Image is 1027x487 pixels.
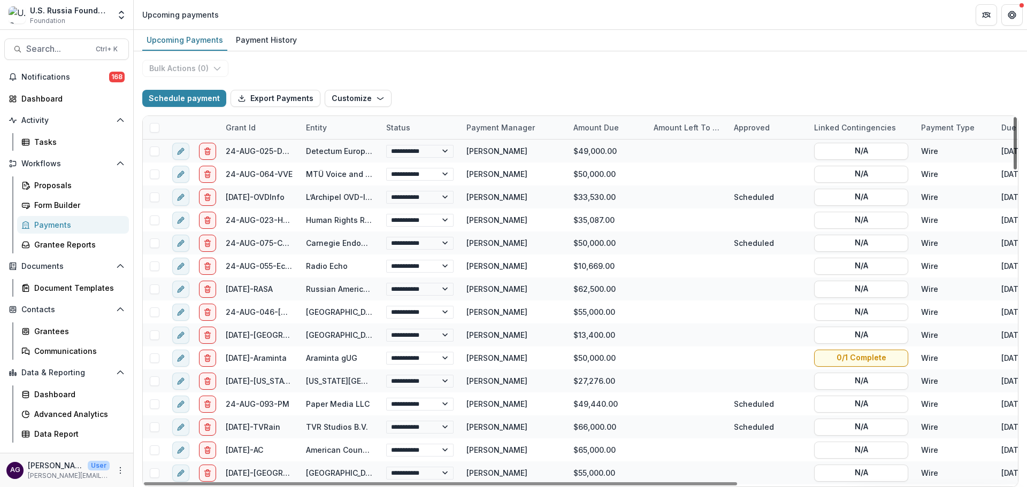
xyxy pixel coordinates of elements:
[4,112,129,129] button: Open Activity
[567,185,647,208] div: $33,530.00
[808,116,915,139] div: Linked Contingencies
[567,346,647,369] div: $50,000.00
[466,398,527,409] div: [PERSON_NAME]
[142,90,226,107] button: Schedule payment
[114,464,127,477] button: More
[199,212,216,229] button: delete
[172,442,189,459] button: edit
[306,376,424,385] a: [US_STATE][GEOGRAPHIC_DATA]
[172,166,189,183] button: edit
[915,369,995,392] div: Wire
[466,237,527,249] div: [PERSON_NAME]
[172,350,189,367] button: edit
[17,385,129,403] a: Dashboard
[21,159,112,168] span: Workflows
[231,90,320,107] button: Export Payments
[28,471,110,481] p: [PERSON_NAME][EMAIL_ADDRESS][PERSON_NAME][DOMAIN_NAME]
[28,460,83,471] p: [PERSON_NAME]
[172,373,189,390] button: edit
[814,465,908,482] button: N/A
[172,212,189,229] button: edit
[808,122,902,133] div: Linked Contingencies
[232,32,301,48] div: Payment History
[226,260,293,272] div: 24-AUG-055-Echo
[567,369,647,392] div: $27,276.00
[34,408,120,420] div: Advanced Analytics
[219,122,262,133] div: Grant Id
[567,140,647,163] div: $49,000.00
[306,169,427,179] a: MTÜ Voice and Video Enterprise
[21,368,112,377] span: Data & Reporting
[34,219,120,230] div: Payments
[17,405,129,423] a: Advanced Analytics
[34,282,120,293] div: Document Templates
[915,461,995,484] div: Wire
[4,258,129,275] button: Open Documents
[17,425,129,443] a: Data Report
[109,72,125,82] span: 168
[142,60,228,77] button: Bulk Actions (0)
[306,422,368,431] a: TVR Studios B.V.
[734,398,774,409] div: Scheduled
[17,322,129,340] a: Grantees
[199,166,216,183] button: delete
[567,116,647,139] div: Amount Due
[306,261,348,270] a: Radio Echo
[734,421,774,432] div: Scheduled
[814,350,908,367] button: 0/1 Complete
[4,68,129,86] button: Notifications168
[4,155,129,172] button: Open Workflows
[226,421,280,432] div: [DATE]-TVRain
[26,44,89,54] span: Search...
[17,196,129,214] a: Form Builder
[734,237,774,249] div: Scheduled
[34,345,120,357] div: Communications
[4,301,129,318] button: Open Contacts
[915,438,995,461] div: Wire
[226,145,293,157] div: 24-AUG-025-Detectum
[226,375,293,386] div: [DATE]-[US_STATE]
[814,396,908,413] button: N/A
[466,283,527,295] div: [PERSON_NAME]
[567,277,647,300] div: $62,500.00
[34,180,120,191] div: Proposals
[199,327,216,344] button: delete
[199,143,216,160] button: delete
[94,43,120,55] div: Ctrl + K
[306,353,357,362] a: Araminta gUG
[17,342,129,360] a: Communications
[4,90,129,107] a: Dashboard
[915,323,995,346] div: Wire
[199,189,216,206] button: delete
[567,438,647,461] div: $65,000.00
[34,389,120,400] div: Dashboard
[460,116,567,139] div: Payment Manager
[727,116,808,139] div: Approved
[199,396,216,413] button: delete
[814,304,908,321] button: N/A
[814,327,908,344] button: N/A
[466,168,527,180] div: [PERSON_NAME]
[199,419,216,436] button: delete
[34,428,120,439] div: Data Report
[814,442,908,459] button: N/A
[199,258,216,275] button: delete
[232,30,301,51] a: Payment History
[567,461,647,484] div: $55,000.00
[4,38,129,60] button: Search...
[915,163,995,185] div: Wire
[34,136,120,148] div: Tasks
[466,329,527,341] div: [PERSON_NAME]
[466,260,527,272] div: [PERSON_NAME]
[814,166,908,183] button: N/A
[142,32,227,48] div: Upcoming Payments
[915,300,995,323] div: Wire
[306,468,382,477] a: [GEOGRAPHIC_DATA]
[647,122,727,133] div: Amount left to be disbursed
[814,235,908,252] button: N/A
[226,306,293,318] div: 24-AUG-046-[GEOGRAPHIC_DATA]
[30,16,65,26] span: Foundation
